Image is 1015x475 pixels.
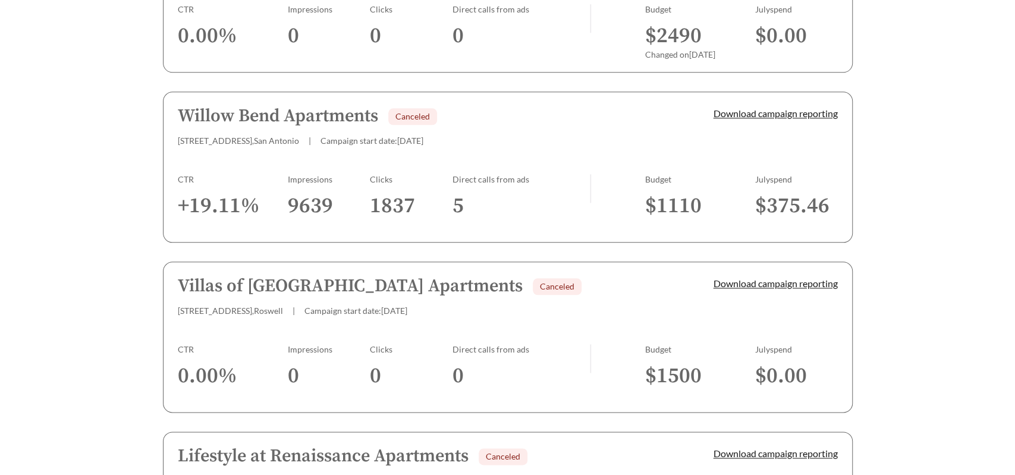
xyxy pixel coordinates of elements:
[293,306,295,316] span: |
[178,23,288,49] h3: 0.00 %
[540,281,574,291] span: Canceled
[395,111,430,121] span: Canceled
[178,193,288,219] h3: + 19.11 %
[178,4,288,14] div: CTR
[370,23,452,49] h3: 0
[590,344,591,373] img: line
[590,174,591,203] img: line
[452,23,590,49] h3: 0
[288,363,370,389] h3: 0
[288,23,370,49] h3: 0
[590,4,591,33] img: line
[645,174,755,184] div: Budget
[163,92,853,243] a: Willow Bend ApartmentsCanceled[STREET_ADDRESS],San Antonio|Campaign start date:[DATE]Download cam...
[178,174,288,184] div: CTR
[178,446,469,466] h5: Lifestyle at Renaissance Apartments
[320,136,423,146] span: Campaign start date: [DATE]
[645,4,755,14] div: Budget
[645,193,755,219] h3: $ 1110
[178,106,378,126] h5: Willow Bend Apartments
[755,193,838,219] h3: $ 375.46
[288,174,370,184] div: Impressions
[452,193,590,219] h3: 5
[452,344,590,354] div: Direct calls from ads
[178,136,299,146] span: [STREET_ADDRESS] , San Antonio
[452,363,590,389] h3: 0
[645,344,755,354] div: Budget
[178,276,523,296] h5: Villas of [GEOGRAPHIC_DATA] Apartments
[755,363,838,389] h3: $ 0.00
[288,4,370,14] div: Impressions
[452,174,590,184] div: Direct calls from ads
[370,193,452,219] h3: 1837
[288,193,370,219] h3: 9639
[370,174,452,184] div: Clicks
[645,23,755,49] h3: $ 2490
[178,344,288,354] div: CTR
[452,4,590,14] div: Direct calls from ads
[163,262,853,413] a: Villas of [GEOGRAPHIC_DATA] ApartmentsCanceled[STREET_ADDRESS],Roswell|Campaign start date:[DATE]...
[370,4,452,14] div: Clicks
[645,363,755,389] h3: $ 1500
[755,174,838,184] div: July spend
[178,306,283,316] span: [STREET_ADDRESS] , Roswell
[755,344,838,354] div: July spend
[645,49,755,59] div: Changed on [DATE]
[309,136,311,146] span: |
[486,451,520,461] span: Canceled
[288,344,370,354] div: Impressions
[370,363,452,389] h3: 0
[714,108,838,119] a: Download campaign reporting
[178,363,288,389] h3: 0.00 %
[755,23,838,49] h3: $ 0.00
[714,448,838,459] a: Download campaign reporting
[370,344,452,354] div: Clicks
[755,4,838,14] div: July spend
[304,306,407,316] span: Campaign start date: [DATE]
[714,278,838,289] a: Download campaign reporting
